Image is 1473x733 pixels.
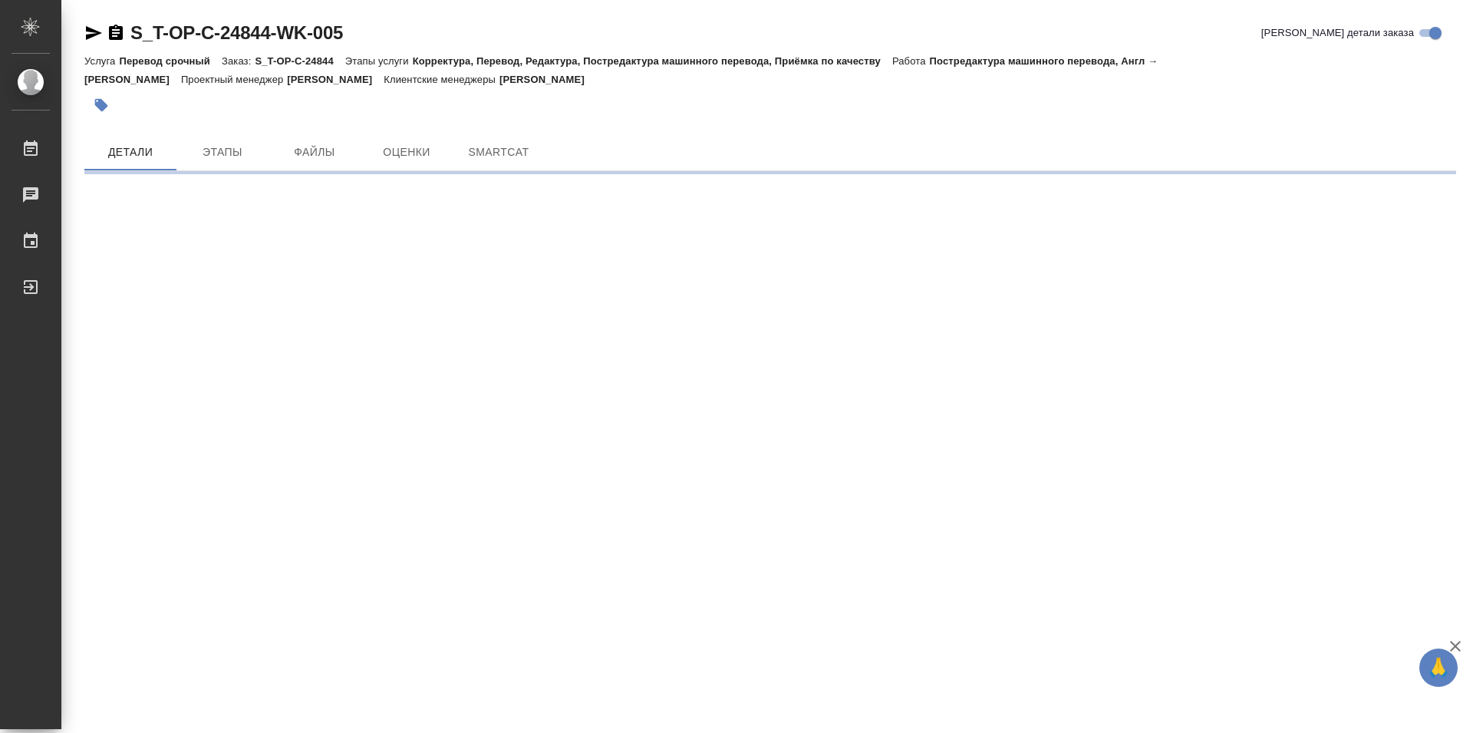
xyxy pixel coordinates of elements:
span: Детали [94,143,167,162]
p: [PERSON_NAME] [499,74,596,85]
span: Файлы [278,143,351,162]
p: Проектный менеджер [181,74,287,85]
span: 🙏 [1425,652,1452,684]
a: S_T-OP-C-24844-WK-005 [130,22,343,43]
span: [PERSON_NAME] детали заказа [1261,25,1414,41]
span: Этапы [186,143,259,162]
button: Добавить тэг [84,88,118,122]
p: Работа [892,55,930,67]
p: [PERSON_NAME] [287,74,384,85]
span: SmartCat [462,143,535,162]
p: S_T-OP-C-24844 [255,55,344,67]
p: Заказ: [222,55,255,67]
button: 🙏 [1419,649,1458,687]
p: Перевод срочный [119,55,222,67]
p: Корректура, Перевод, Редактура, Постредактура машинного перевода, Приёмка по качеству [413,55,892,67]
span: Оценки [370,143,443,162]
p: Клиентские менеджеры [384,74,499,85]
button: Скопировать ссылку [107,24,125,42]
p: Этапы услуги [345,55,413,67]
p: Услуга [84,55,119,67]
button: Скопировать ссылку для ЯМессенджера [84,24,103,42]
